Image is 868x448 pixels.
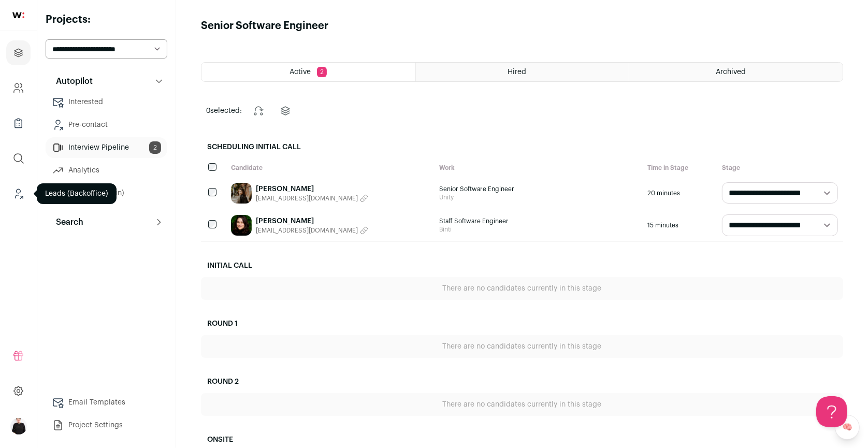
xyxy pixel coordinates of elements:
button: [EMAIL_ADDRESS][DOMAIN_NAME] [256,226,368,235]
div: 20 minutes [642,177,717,209]
button: Open dropdown [10,418,27,435]
a: Company Lists [6,111,31,136]
div: 15 minutes [642,209,717,241]
span: 2 [149,141,161,154]
button: [EMAIL_ADDRESS][DOMAIN_NAME] [256,194,368,203]
a: Interested [46,92,167,112]
div: Work [434,158,642,177]
span: Hired [508,68,526,76]
img: wellfound-shorthand-0d5821cbd27db2630d0214b213865d53afaa358527fdda9d0ea32b1df1b89c2c.svg [12,12,24,18]
img: 9240684-medium_jpg [10,418,27,435]
img: 0b19ab8b29782be92ffc6ba26e0a3615eed82a4594bc43e86eaa27570e2b92a0.jpg [231,215,252,236]
button: Search [46,212,167,233]
span: Archived [716,68,746,76]
a: Email Templates [46,392,167,413]
a: [PERSON_NAME] [256,184,368,194]
span: [EMAIL_ADDRESS][DOMAIN_NAME] [256,194,358,203]
div: There are no candidates currently in this stage [201,335,843,358]
span: Senior Software Engineer [439,185,637,193]
a: Pre-contact [46,114,167,135]
button: Autopilot [46,71,167,92]
a: [PERSON_NAME] [256,216,368,226]
div: Leads (Backoffice) [37,183,117,204]
h2: Scheduling Initial Call [201,136,843,158]
iframe: Help Scout Beacon - Open [816,396,847,427]
span: selected: [206,106,242,116]
span: 2 [317,67,327,77]
a: Archived [629,63,843,81]
a: Hired [416,63,629,81]
span: [EMAIL_ADDRESS][DOMAIN_NAME] [256,226,358,235]
a: Leads (Backoffice) [6,181,31,206]
a: Analytics [46,160,167,181]
div: Stage [717,158,843,177]
h2: Initial Call [201,254,843,277]
p: Autopilot [50,75,93,88]
button: Change stage [246,98,271,123]
h2: Round 1 [201,312,843,335]
span: Unity [439,193,637,201]
div: Candidate [226,158,434,177]
div: Time in Stage [642,158,717,177]
span: Staff Software Engineer [439,217,637,225]
div: There are no candidates currently in this stage [201,277,843,300]
a: Interview Pipeline2 [46,137,167,158]
a: Projects [6,40,31,65]
span: 0 [206,107,210,114]
a: Project Settings [46,415,167,436]
span: Active [290,68,311,76]
a: Company and ATS Settings [6,76,31,100]
span: Binti [439,225,637,234]
p: Search [50,216,83,228]
a: 🧠 [835,415,860,440]
img: 5f5404bc21e72f72a69227561caebaa19c3c11c96c6e9b370005f3f4f5ee98a3.jpg [231,183,252,204]
h2: Round 2 [201,370,843,393]
h2: Projects: [46,12,167,27]
div: There are no candidates currently in this stage [201,393,843,416]
h1: Senior Software Engineer [201,19,328,33]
